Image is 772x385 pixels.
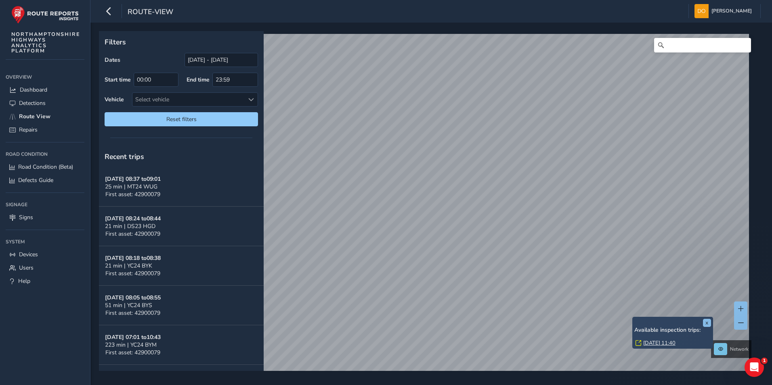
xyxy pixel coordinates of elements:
[105,215,161,222] strong: [DATE] 08:24 to 08:44
[6,71,84,83] div: Overview
[99,167,264,207] button: [DATE] 08:37 to09:0125 min | MT24 WUGFirst asset: 42900079
[99,286,264,325] button: [DATE] 08:05 to08:5551 min | YC24 BYSFirst asset: 42900079
[6,211,84,224] a: Signs
[99,325,264,365] button: [DATE] 07:01 to10:43223 min | YC24 BYMFirst asset: 42900079
[6,148,84,160] div: Road Condition
[11,31,80,54] span: NORTHAMPTONSHIRE HIGHWAYS ANALYTICS PLATFORM
[6,261,84,274] a: Users
[105,230,160,238] span: First asset: 42900079
[105,262,152,270] span: 21 min | YC24 BYK
[761,358,768,364] span: 1
[102,34,749,380] canvas: Map
[105,112,258,126] button: Reset filters
[105,37,258,47] p: Filters
[105,270,160,277] span: First asset: 42900079
[634,327,711,334] h6: Available inspection trips:
[105,254,161,262] strong: [DATE] 08:18 to 08:38
[105,222,155,230] span: 21 min | DS23 HGD
[6,236,84,248] div: System
[105,56,120,64] label: Dates
[128,7,173,18] span: route-view
[105,175,161,183] strong: [DATE] 08:37 to 09:01
[18,277,30,285] span: Help
[99,246,264,286] button: [DATE] 08:18 to08:3821 min | YC24 BYKFirst asset: 42900079
[694,4,755,18] button: [PERSON_NAME]
[105,309,160,317] span: First asset: 42900079
[6,110,84,123] a: Route View
[19,251,38,258] span: Devices
[6,274,84,288] a: Help
[105,333,161,341] strong: [DATE] 07:01 to 10:43
[643,339,675,347] a: [DATE] 11:40
[19,213,33,221] span: Signs
[105,152,144,161] span: Recent trips
[99,207,264,246] button: [DATE] 08:24 to08:4421 min | DS23 HGDFirst asset: 42900079
[132,93,244,106] div: Select vehicle
[6,248,84,261] a: Devices
[730,346,749,352] span: Network
[6,123,84,136] a: Repairs
[105,76,131,84] label: Start time
[654,38,751,52] input: Search
[6,160,84,174] a: Road Condition (Beta)
[18,163,73,171] span: Road Condition (Beta)
[20,86,47,94] span: Dashboard
[105,183,157,190] span: 25 min | MT24 WUG
[105,96,124,103] label: Vehicle
[19,264,34,272] span: Users
[19,99,46,107] span: Detections
[19,113,50,120] span: Route View
[6,96,84,110] a: Detections
[6,174,84,187] a: Defects Guide
[18,176,53,184] span: Defects Guide
[6,83,84,96] a: Dashboard
[711,4,752,18] span: [PERSON_NAME]
[105,341,157,349] span: 223 min | YC24 BYM
[703,319,711,327] button: x
[19,126,38,134] span: Repairs
[111,115,252,123] span: Reset filters
[11,6,79,24] img: rr logo
[6,199,84,211] div: Signage
[105,301,152,309] span: 51 min | YC24 BYS
[745,358,764,377] iframe: Intercom live chat
[105,190,160,198] span: First asset: 42900079
[105,349,160,356] span: First asset: 42900079
[694,4,709,18] img: diamond-layout
[105,294,161,301] strong: [DATE] 08:05 to 08:55
[187,76,210,84] label: End time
